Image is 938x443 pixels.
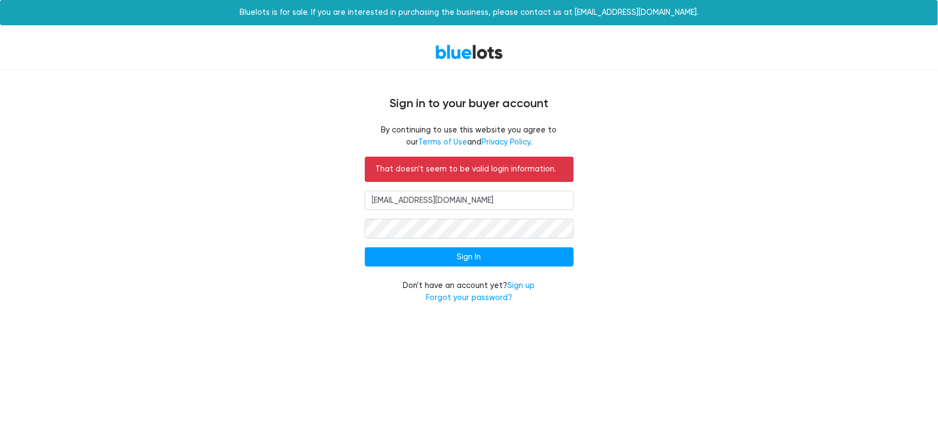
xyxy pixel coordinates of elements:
input: Sign In [365,247,574,267]
a: Sign up [508,281,535,290]
a: Privacy Policy [481,137,530,147]
a: Forgot your password? [426,293,512,302]
p: That doesn't seem to be valid login information. [376,163,563,175]
div: Don't have an account yet? [365,280,574,303]
h4: Sign in to your buyer account [140,97,799,111]
fieldset: By continuing to use this website you agree to our and . [365,124,574,148]
a: BlueLots [435,44,503,60]
a: Terms of Use [418,137,467,147]
input: Email [365,191,574,211]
